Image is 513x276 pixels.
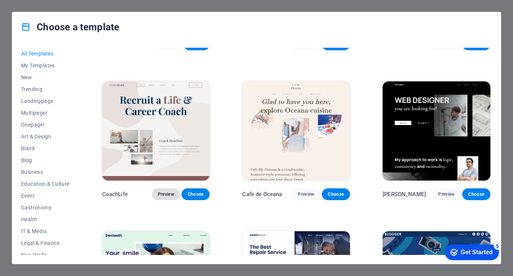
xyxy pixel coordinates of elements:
[21,119,70,131] button: Onepager
[328,191,344,197] span: Choose
[322,188,350,200] button: Choose
[468,191,484,197] span: Choose
[21,157,70,163] span: Blog
[21,202,70,213] button: Gastronomy
[21,63,70,68] span: My Templates
[21,154,70,166] button: Blog
[21,190,70,202] button: Event
[21,225,70,237] button: IT & Media
[292,188,320,200] button: Preview
[21,71,70,83] button: New
[152,188,180,200] button: Preview
[432,188,460,200] button: Preview
[21,98,70,104] span: Landingpage
[21,122,70,128] span: Onepager
[21,83,70,95] button: Trending
[298,191,314,197] span: Preview
[21,237,70,249] button: Legal & Finance
[21,60,70,71] button: My Templates
[158,191,174,197] span: Preview
[21,142,70,154] button: Blank
[21,205,70,211] span: Gastronomy
[21,110,70,116] span: Multipager
[242,81,350,181] img: Cafe de Oceana
[102,191,128,198] p: CoachLife
[21,131,70,142] button: Art & Design
[21,21,119,33] h4: Choose a template
[187,191,204,197] span: Choose
[21,134,70,139] span: Art & Design
[383,191,426,198] p: [PERSON_NAME]
[21,240,70,246] span: Legal & Finance
[21,252,70,258] span: Non-Profit
[242,191,282,198] p: Cafe de Oceana
[6,4,60,19] div: Get Started 5 items remaining, 0% complete
[21,86,70,92] span: Trending
[21,95,70,107] button: Landingpage
[21,216,70,222] span: Health
[21,145,70,151] span: Blank
[181,188,210,200] button: Choose
[21,181,70,187] span: Education & Culture
[21,249,70,261] button: Non-Profit
[438,191,454,197] span: Preview
[21,107,70,119] button: Multipager
[21,193,70,199] span: Event
[102,81,210,181] img: CoachLife
[21,51,70,57] span: All Templates
[21,213,70,225] button: Health
[462,188,490,200] button: Choose
[383,81,490,181] img: Max Hatzy
[55,1,62,9] div: 5
[22,8,54,15] div: Get Started
[21,178,70,190] button: Education & Culture
[21,74,70,80] span: New
[21,169,70,175] span: Business
[21,228,70,234] span: IT & Media
[21,48,70,60] button: All Templates
[21,166,70,178] button: Business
